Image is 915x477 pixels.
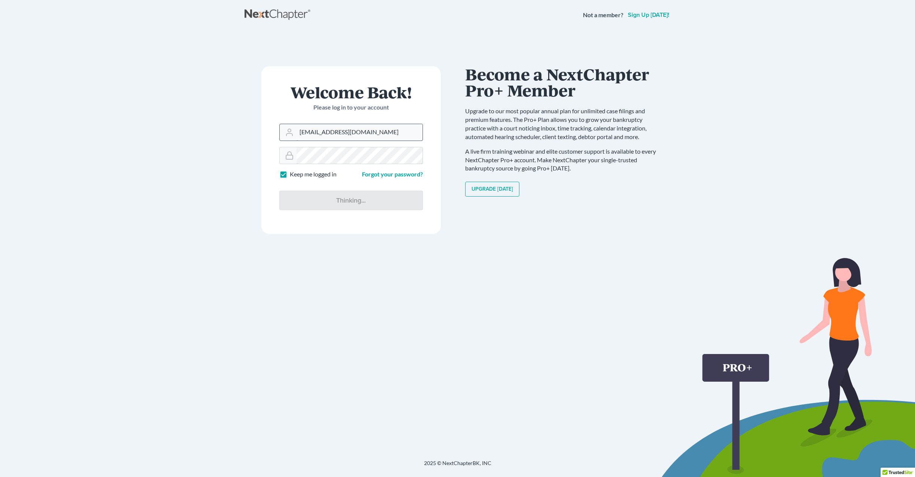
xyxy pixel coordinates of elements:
label: Keep me logged in [290,170,337,179]
input: Thinking... [279,191,423,210]
h1: Become a NextChapter Pro+ Member [465,66,663,98]
p: Upgrade to our most popular annual plan for unlimited case filings and premium features. The Pro+... [465,107,663,141]
div: 2025 © NextChapterBK, INC [245,459,671,473]
strong: Not a member? [583,11,623,19]
a: Forgot your password? [362,170,423,178]
p: Please log in to your account [279,103,423,112]
a: Sign up [DATE]! [626,12,671,18]
p: A live firm training webinar and elite customer support is available to every NextChapter Pro+ ac... [465,147,663,173]
h1: Welcome Back! [279,84,423,100]
input: Email Address [297,124,423,141]
a: Upgrade [DATE] [465,182,519,197]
